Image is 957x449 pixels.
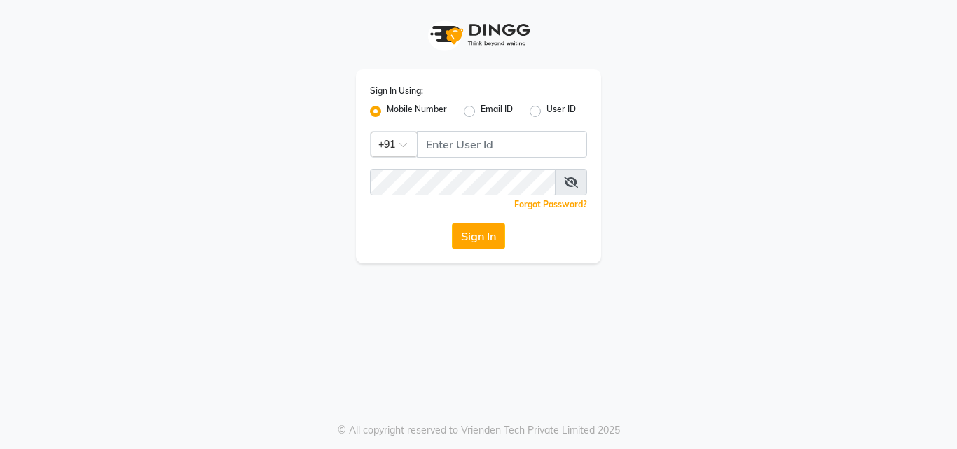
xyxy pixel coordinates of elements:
label: Email ID [481,103,513,120]
input: Username [370,169,556,195]
input: Username [417,131,587,158]
img: logo1.svg [422,14,535,55]
label: Sign In Using: [370,85,423,97]
label: User ID [546,103,576,120]
button: Sign In [452,223,505,249]
a: Forgot Password? [514,199,587,209]
label: Mobile Number [387,103,447,120]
